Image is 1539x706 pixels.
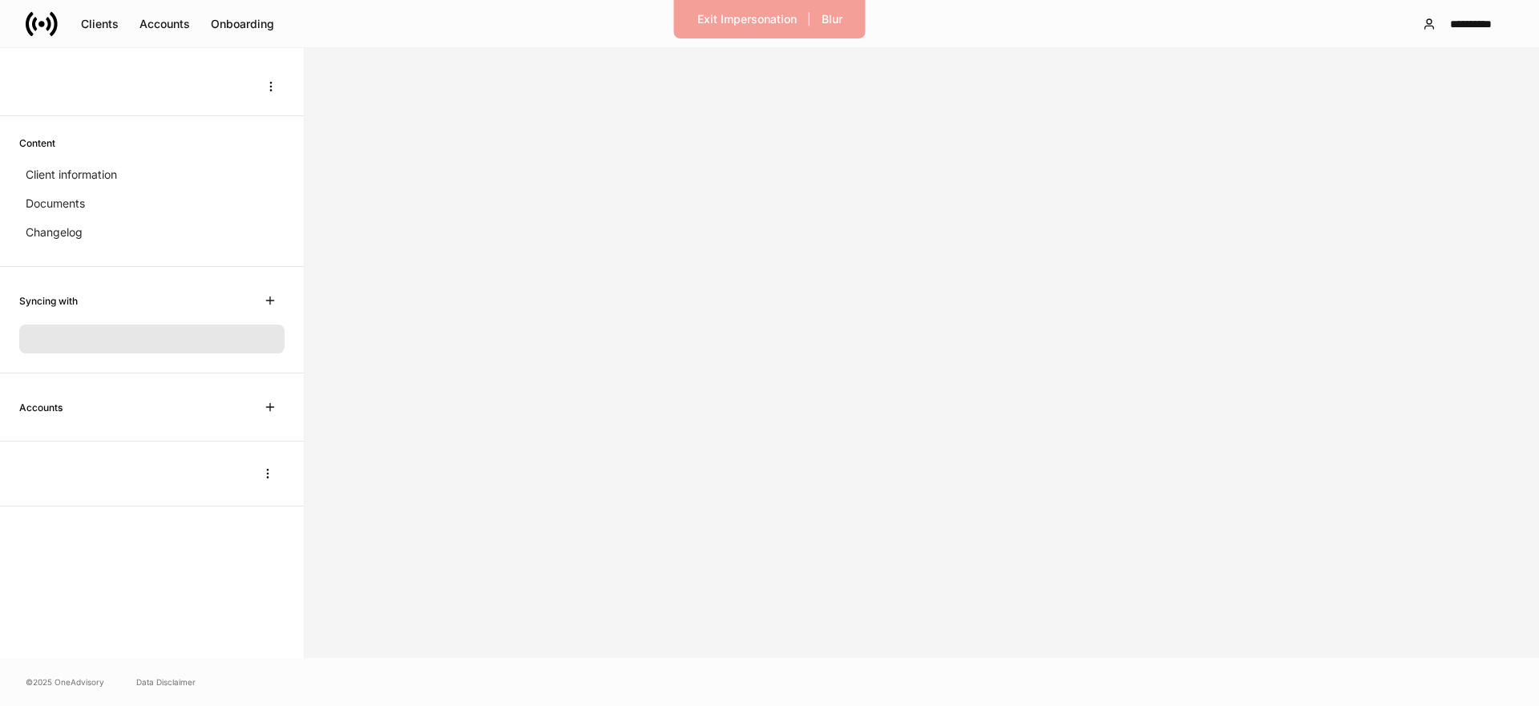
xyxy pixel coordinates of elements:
[822,14,842,25] div: Blur
[697,14,797,25] div: Exit Impersonation
[81,18,119,30] div: Clients
[71,11,129,37] button: Clients
[26,167,117,183] p: Client information
[26,224,83,240] p: Changelog
[19,293,78,309] h6: Syncing with
[200,11,285,37] button: Onboarding
[129,11,200,37] button: Accounts
[26,676,104,688] span: © 2025 OneAdvisory
[211,18,274,30] div: Onboarding
[19,218,285,247] a: Changelog
[687,6,807,32] button: Exit Impersonation
[26,196,85,212] p: Documents
[136,676,196,688] a: Data Disclaimer
[19,189,285,218] a: Documents
[811,6,853,32] button: Blur
[19,400,63,415] h6: Accounts
[19,135,55,151] h6: Content
[139,18,190,30] div: Accounts
[19,160,285,189] a: Client information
